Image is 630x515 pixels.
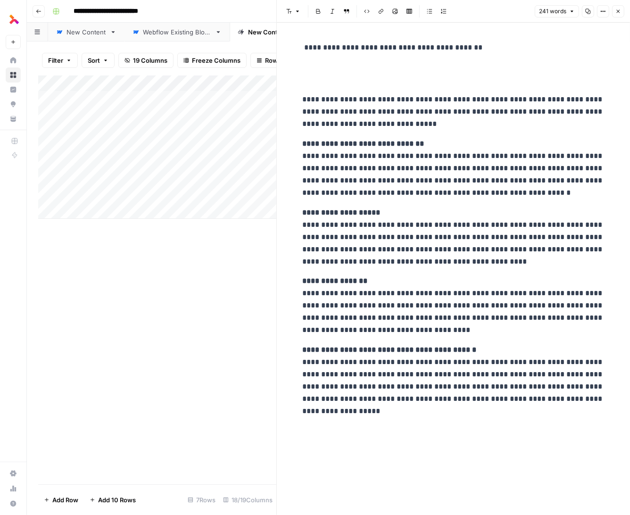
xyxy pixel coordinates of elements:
div: Webflow Existing Blogs [143,27,211,37]
a: Your Data [6,111,21,126]
div: New Content [66,27,106,37]
button: 19 Columns [118,53,174,68]
span: Row Height [265,56,299,65]
div: New Content - Brief Included [248,27,335,37]
a: Insights [6,82,21,97]
span: Add 10 Rows [98,495,136,505]
a: Browse [6,67,21,83]
span: 241 words [539,7,566,16]
a: New Content [48,23,124,42]
button: Sort [82,53,115,68]
button: 241 words [535,5,579,17]
a: Home [6,53,21,68]
a: Opportunities [6,97,21,112]
button: Help + Support [6,496,21,511]
button: Row Height [250,53,305,68]
a: New Content - Brief Included [230,23,353,42]
span: Add Row [52,495,78,505]
span: Sort [88,56,100,65]
button: Workspace: Thoughtful AI Content Engine [6,8,21,31]
button: Add Row [38,492,84,507]
img: Thoughtful AI Content Engine Logo [6,11,23,28]
span: 19 Columns [133,56,167,65]
span: Filter [48,56,63,65]
div: 18/19 Columns [219,492,276,507]
a: Usage [6,481,21,496]
a: Settings [6,466,21,481]
button: Filter [42,53,78,68]
span: Freeze Columns [192,56,240,65]
button: Freeze Columns [177,53,247,68]
div: 7 Rows [184,492,219,507]
a: Webflow Existing Blogs [124,23,230,42]
button: Add 10 Rows [84,492,141,507]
